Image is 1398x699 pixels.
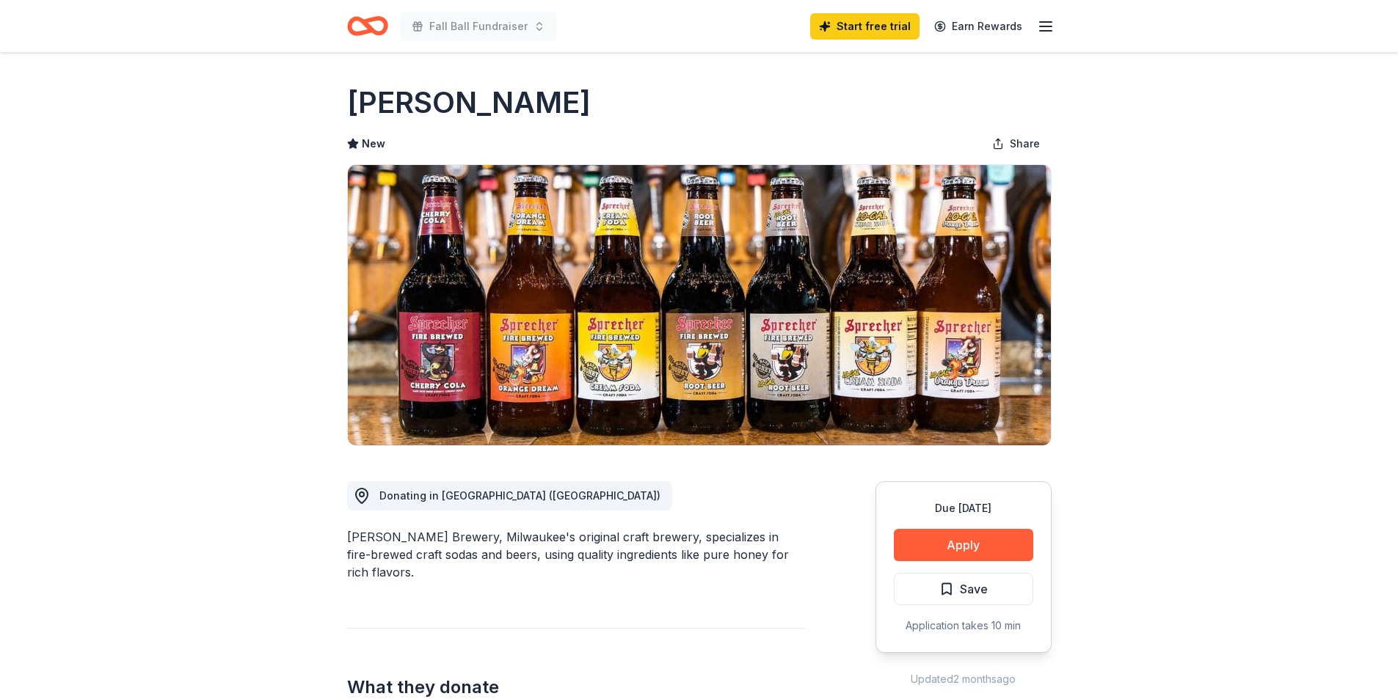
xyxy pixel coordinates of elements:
[379,489,660,502] span: Donating in [GEOGRAPHIC_DATA] ([GEOGRAPHIC_DATA])
[362,135,385,153] span: New
[810,13,920,40] a: Start free trial
[980,129,1052,158] button: Share
[347,82,591,123] h1: [PERSON_NAME]
[960,579,988,599] span: Save
[894,573,1033,605] button: Save
[429,18,528,35] span: Fall Ball Fundraiser
[347,528,805,581] div: [PERSON_NAME] Brewery, Milwaukee's original craft brewery, specializes in fire-brewed craft sodas...
[894,499,1033,517] div: Due [DATE]
[400,12,557,41] button: Fall Ball Fundraiser
[875,670,1052,688] div: Updated 2 months ago
[347,9,388,43] a: Home
[1010,135,1040,153] span: Share
[894,617,1033,634] div: Application takes 10 min
[894,529,1033,561] button: Apply
[347,676,805,699] h2: What they donate
[925,13,1031,40] a: Earn Rewards
[348,165,1051,445] img: Image for Sprecher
